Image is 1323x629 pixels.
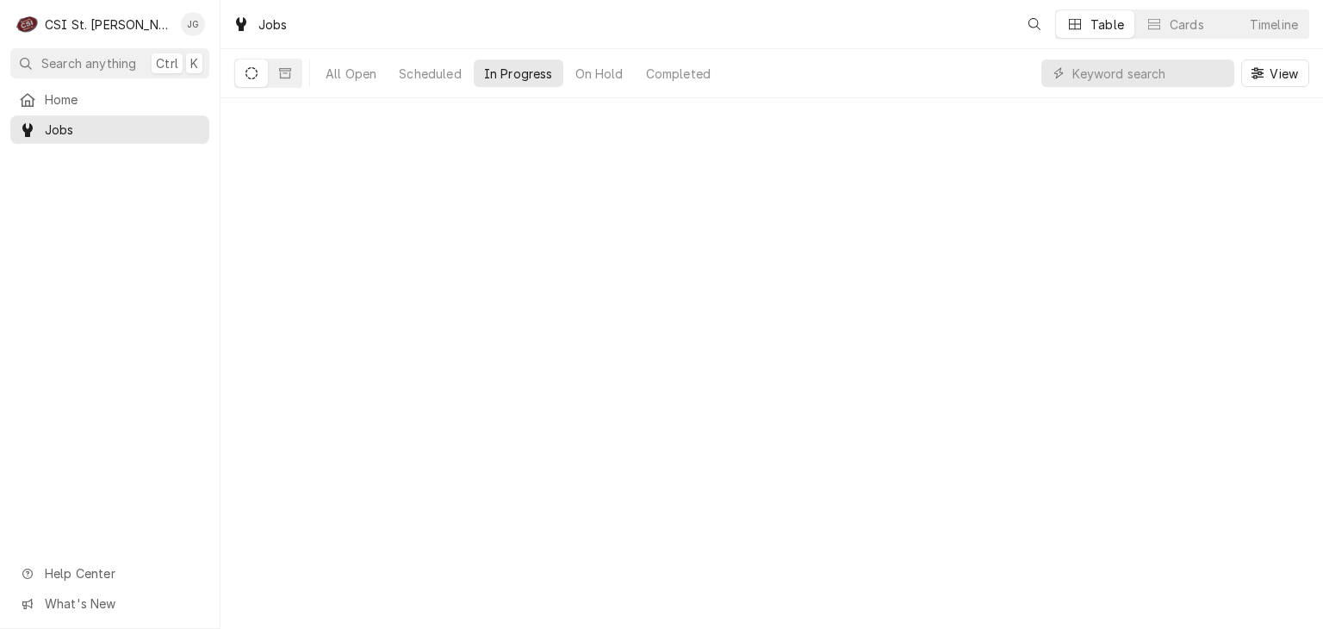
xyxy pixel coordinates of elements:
span: K [190,54,198,72]
span: Search anything [41,54,136,72]
span: Help Center [45,564,199,582]
div: All Open [326,65,376,83]
div: On Hold [575,65,624,83]
div: Cards [1170,16,1204,34]
div: Completed [646,65,711,83]
div: Table [1090,16,1124,34]
div: Timeline [1250,16,1298,34]
div: C [16,12,40,36]
div: CSI St. [PERSON_NAME] [45,16,171,34]
input: Keyword search [1072,59,1226,87]
div: In Progress [484,65,553,83]
a: Go to Help Center [10,559,209,588]
button: Search anythingCtrlK [10,48,209,78]
div: Jeff George's Avatar [181,12,205,36]
a: Go to What's New [10,589,209,618]
button: Open search [1021,10,1048,38]
a: Home [10,85,209,114]
span: Jobs [45,121,201,139]
div: Scheduled [399,65,461,83]
button: View [1241,59,1309,87]
div: JG [181,12,205,36]
span: View [1266,65,1301,83]
div: CSI St. Louis's Avatar [16,12,40,36]
a: Jobs [10,115,209,144]
span: What's New [45,595,199,613]
span: Ctrl [156,54,178,72]
span: Home [45,90,201,109]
